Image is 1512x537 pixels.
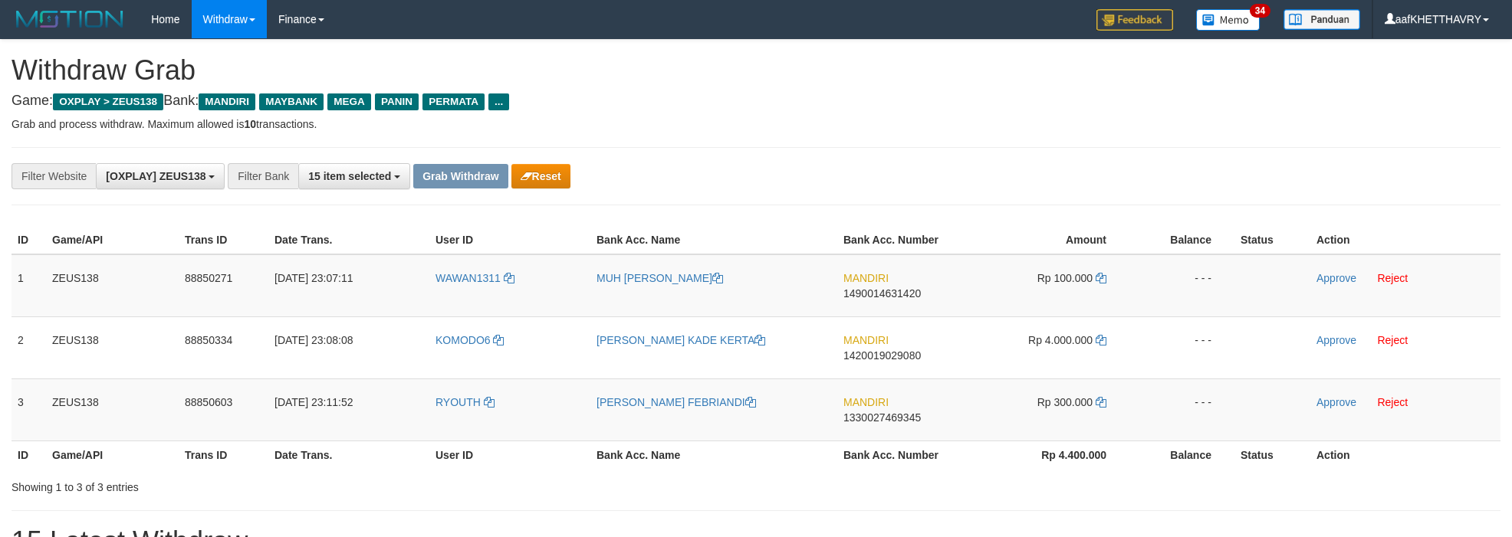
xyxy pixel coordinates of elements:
[1037,396,1093,408] span: Rp 300.000
[185,396,232,408] span: 88850603
[308,170,391,182] span: 15 item selected
[259,93,324,110] span: MAYBANK
[843,272,889,284] span: MANDIRI
[837,226,971,254] th: Bank Acc. Number
[436,396,481,408] span: RYOUTH
[46,226,179,254] th: Game/API
[436,396,495,408] a: RYOUTH
[1037,272,1093,284] span: Rp 100.000
[843,334,889,346] span: MANDIRI
[46,378,179,440] td: ZEUS138
[268,226,429,254] th: Date Trans.
[1129,440,1234,469] th: Balance
[12,378,46,440] td: 3
[199,93,255,110] span: MANDIRI
[597,334,765,346] a: [PERSON_NAME] KADE KERTA
[46,254,179,317] td: ZEUS138
[1234,226,1310,254] th: Status
[413,164,508,188] button: Grab Withdraw
[1377,396,1408,408] a: Reject
[53,93,163,110] span: OXPLAY > ZEUS138
[12,93,1500,109] h4: Game: Bank:
[298,163,410,189] button: 15 item selected
[179,226,268,254] th: Trans ID
[837,440,971,469] th: Bank Acc. Number
[843,287,921,300] span: Copy 1490014631420 to clipboard
[971,226,1129,254] th: Amount
[1316,272,1356,284] a: Approve
[843,411,921,424] span: Copy 1330027469345 to clipboard
[96,163,225,189] button: [OXPLAY] ZEUS138
[1129,254,1234,317] td: - - -
[46,440,179,469] th: Game/API
[375,93,419,110] span: PANIN
[274,396,353,408] span: [DATE] 23:11:52
[12,8,128,31] img: MOTION_logo.png
[422,93,485,110] span: PERMATA
[1096,396,1106,408] a: Copy 300000 to clipboard
[185,334,232,346] span: 88850334
[1096,272,1106,284] a: Copy 100000 to clipboard
[1028,334,1093,346] span: Rp 4.000.000
[1377,272,1408,284] a: Reject
[1129,378,1234,440] td: - - -
[185,272,232,284] span: 88850271
[12,116,1500,132] p: Grab and process withdraw. Maximum allowed is transactions.
[12,163,96,189] div: Filter Website
[1196,9,1261,31] img: Button%20Memo.svg
[274,272,353,284] span: [DATE] 23:07:11
[244,118,256,130] strong: 10
[590,440,837,469] th: Bank Acc. Name
[1316,396,1356,408] a: Approve
[488,93,509,110] span: ...
[511,164,570,188] button: Reset
[46,316,179,378] td: ZEUS138
[1096,9,1173,31] img: Feedback.jpg
[1129,316,1234,378] td: - - -
[597,272,723,284] a: MUH [PERSON_NAME]
[1234,440,1310,469] th: Status
[179,440,268,469] th: Trans ID
[1250,4,1270,18] span: 34
[12,473,619,495] div: Showing 1 to 3 of 3 entries
[12,254,46,317] td: 1
[436,334,504,346] a: KOMODO6
[843,396,889,408] span: MANDIRI
[1310,440,1500,469] th: Action
[12,55,1500,86] h1: Withdraw Grab
[1129,226,1234,254] th: Balance
[228,163,298,189] div: Filter Bank
[436,272,501,284] span: WAWAN1311
[429,440,590,469] th: User ID
[1377,334,1408,346] a: Reject
[597,396,756,408] a: [PERSON_NAME] FEBRIANDI
[436,272,514,284] a: WAWAN1311
[1096,334,1106,346] a: Copy 4000000 to clipboard
[1316,334,1356,346] a: Approve
[12,440,46,469] th: ID
[274,334,353,346] span: [DATE] 23:08:08
[1310,226,1500,254] th: Action
[12,226,46,254] th: ID
[590,226,837,254] th: Bank Acc. Name
[12,316,46,378] td: 2
[843,349,921,362] span: Copy 1420019029080 to clipboard
[106,170,205,182] span: [OXPLAY] ZEUS138
[327,93,371,110] span: MEGA
[429,226,590,254] th: User ID
[971,440,1129,469] th: Rp 4.400.000
[1284,9,1360,30] img: panduan.png
[268,440,429,469] th: Date Trans.
[436,334,491,346] span: KOMODO6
